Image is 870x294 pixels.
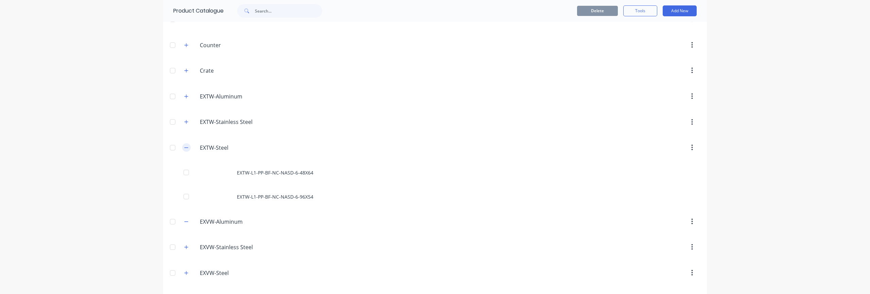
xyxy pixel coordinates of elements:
button: Delete [577,6,618,16]
button: Add New [663,5,697,16]
input: Enter category name [200,118,280,126]
input: Enter category name [200,144,280,152]
input: Enter category name [200,269,280,277]
input: Enter category name [200,41,280,49]
input: Search... [255,4,322,18]
button: Tools [623,5,657,16]
div: EXTW-L1-PP-BF-NC-NASD-6-48X64 [163,161,707,185]
input: Enter category name [200,92,280,100]
input: Enter category name [200,243,280,251]
input: Enter category name [200,67,280,75]
input: Enter category name [200,218,280,226]
div: EXTW-L1-PP-BF-NC-NASD-6-96X54 [163,185,707,209]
